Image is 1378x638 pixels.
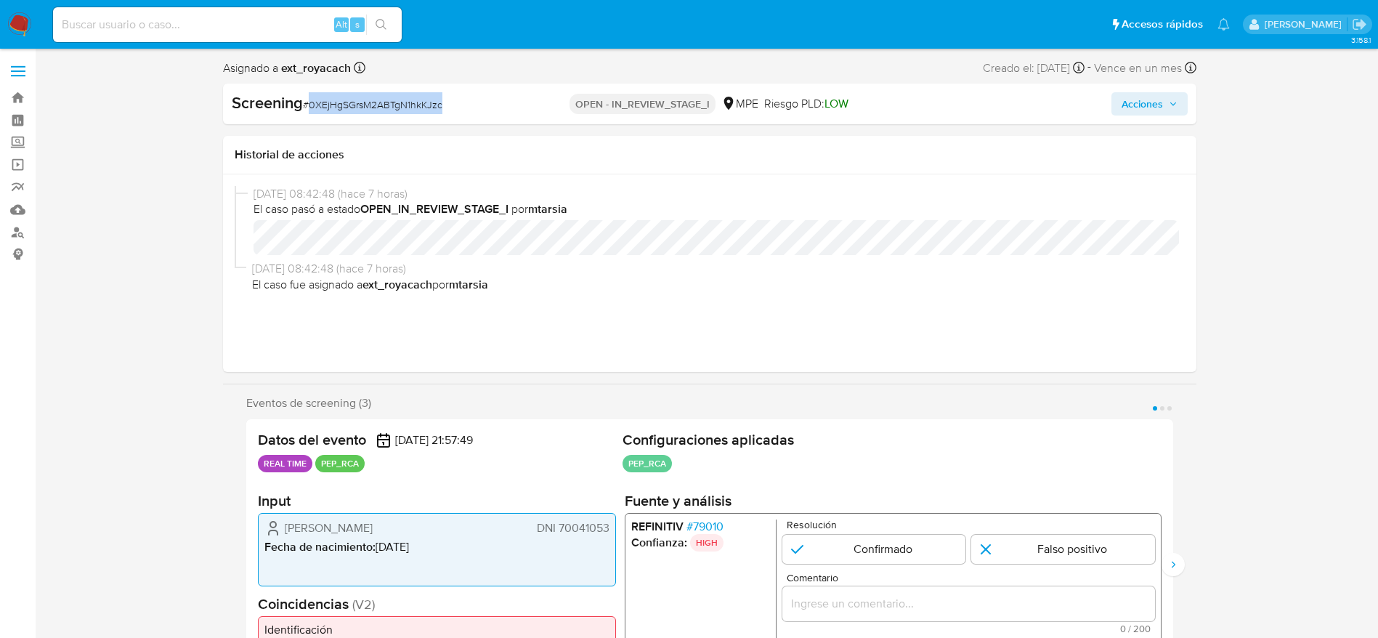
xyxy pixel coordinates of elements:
[235,148,1185,162] h1: Historial de acciones
[449,276,488,293] b: mtarsia
[721,96,758,112] div: MPE
[53,15,402,34] input: Buscar usuario o caso...
[1094,60,1182,76] span: Vence en un mes
[1087,58,1091,78] span: -
[278,60,351,76] b: ext_royacach
[254,186,1179,202] span: [DATE] 08:42:48 (hace 7 horas)
[1122,17,1203,32] span: Accesos rápidos
[362,276,432,293] b: ext_royacach
[303,97,442,112] span: # 0XEjHgSGrsM2ABTgN1hkKJzc
[983,58,1085,78] div: Creado el: [DATE]
[252,261,1179,277] span: [DATE] 08:42:48 (hace 7 horas)
[223,60,351,76] span: Asignado a
[528,201,567,217] b: mtarsia
[1111,92,1188,116] button: Acciones
[366,15,396,35] button: search-icon
[360,201,508,217] b: OPEN_IN_REVIEW_STAGE_I
[232,91,303,114] b: Screening
[252,277,1179,293] span: El caso fue asignado a por
[355,17,360,31] span: s
[570,94,716,114] p: OPEN - IN_REVIEW_STAGE_I
[1122,92,1163,116] span: Acciones
[254,201,1179,217] span: El caso pasó a estado por
[824,95,848,112] span: LOW
[1265,17,1347,31] p: ext_royacach@mercadolibre.com
[1352,17,1367,32] a: Salir
[764,96,848,112] span: Riesgo PLD:
[336,17,347,31] span: Alt
[1217,18,1230,31] a: Notificaciones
